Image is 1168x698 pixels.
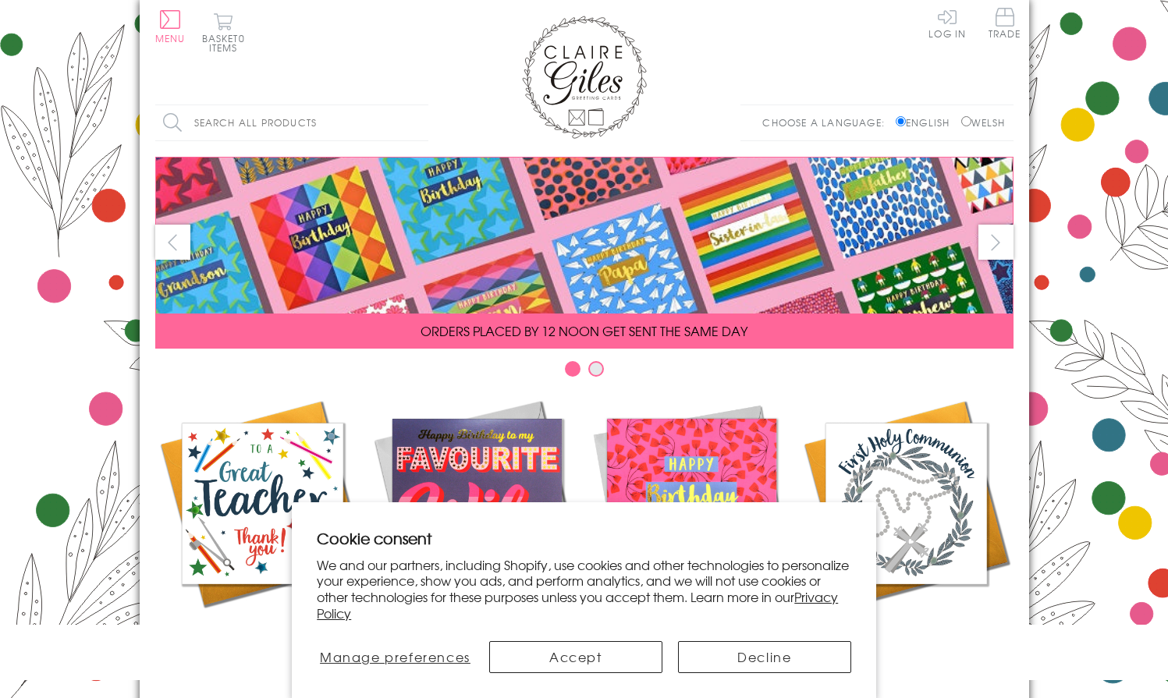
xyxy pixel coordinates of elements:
span: Menu [155,31,186,45]
input: Search [413,105,428,140]
p: We and our partners, including Shopify, use cookies and other technologies to personalize your ex... [317,557,851,622]
div: Carousel Pagination [155,360,1014,384]
a: Trade [989,8,1021,41]
button: Decline [678,641,851,673]
button: Accept [489,641,662,673]
a: Log In [928,8,966,38]
a: Communion and Confirmation [799,396,1014,660]
span: Manage preferences [320,647,470,666]
a: Birthdays [584,396,799,641]
img: Claire Giles Greetings Cards [522,16,647,139]
button: prev [155,225,190,260]
button: Menu [155,10,186,43]
span: Trade [989,8,1021,38]
button: next [978,225,1014,260]
span: Academic [222,622,303,641]
button: Carousel Page 2 [588,361,604,377]
input: Search all products [155,105,428,140]
input: English [896,116,906,126]
input: Welsh [961,116,971,126]
button: Carousel Page 1 (Current Slide) [565,361,580,377]
a: Academic [155,396,370,641]
span: 0 items [209,31,245,55]
a: New Releases [370,396,584,641]
p: Choose a language: [762,115,893,129]
a: Privacy Policy [317,587,838,622]
label: Welsh [961,115,1006,129]
span: Communion and Confirmation [840,622,972,660]
button: Manage preferences [317,641,473,673]
label: English [896,115,957,129]
span: ORDERS PLACED BY 12 NOON GET SENT THE SAME DAY [421,321,747,340]
button: Basket0 items [202,12,245,52]
h2: Cookie consent [317,527,851,549]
